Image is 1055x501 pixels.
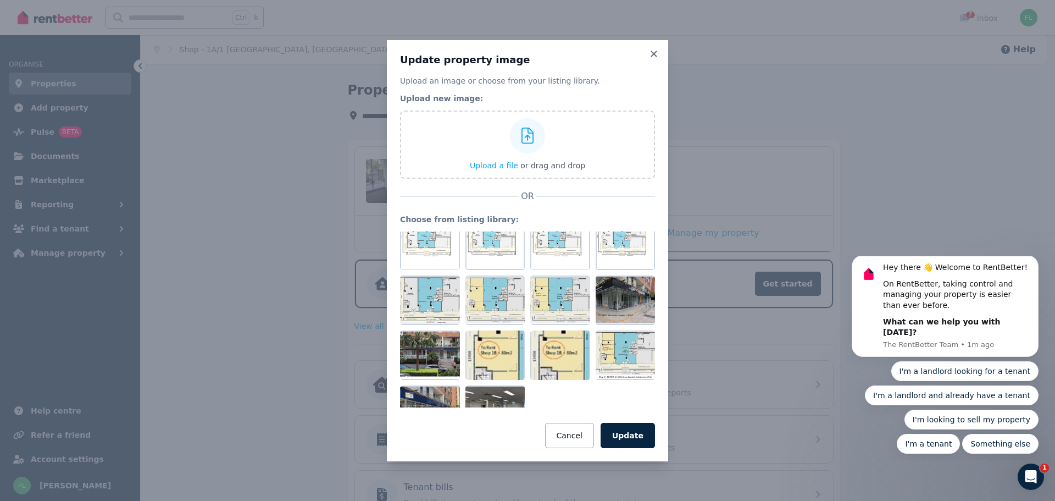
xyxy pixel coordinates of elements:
img: Profile image for The RentBetter Team [25,9,42,26]
div: Quick reply options [16,105,203,197]
p: Upload an image or choose from your listing library. [400,75,655,86]
button: Upload a file or drag and drop [470,160,585,171]
span: or drag and drop [520,161,585,170]
div: Hey there 👋 Welcome to RentBetter! [48,6,195,17]
h3: Update property image [400,53,655,67]
span: Upload a file [470,161,518,170]
button: Quick reply: I'm a tenant [62,178,125,197]
button: Quick reply: I'm a landlord and already have a tenant [30,129,203,149]
b: What can we help you with [DATE]? [48,61,165,81]
legend: Upload new image: [400,93,655,104]
div: Message content [48,6,195,82]
div: On RentBetter, taking control and managing your property is easier than ever before. [48,23,195,55]
button: Cancel [545,423,594,448]
iframe: Intercom live chat [1018,464,1044,490]
p: Message from The RentBetter Team, sent 1m ago [48,84,195,93]
span: 1 [1040,464,1049,472]
legend: Choose from listing library: [400,214,655,225]
button: Update [601,423,655,448]
button: Quick reply: I'm a landlord looking for a tenant [56,105,204,125]
button: Quick reply: Something else [127,178,203,197]
iframe: Intercom notifications message [835,256,1055,460]
span: OR [519,190,536,203]
button: Quick reply: I'm looking to sell my property [69,153,203,173]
